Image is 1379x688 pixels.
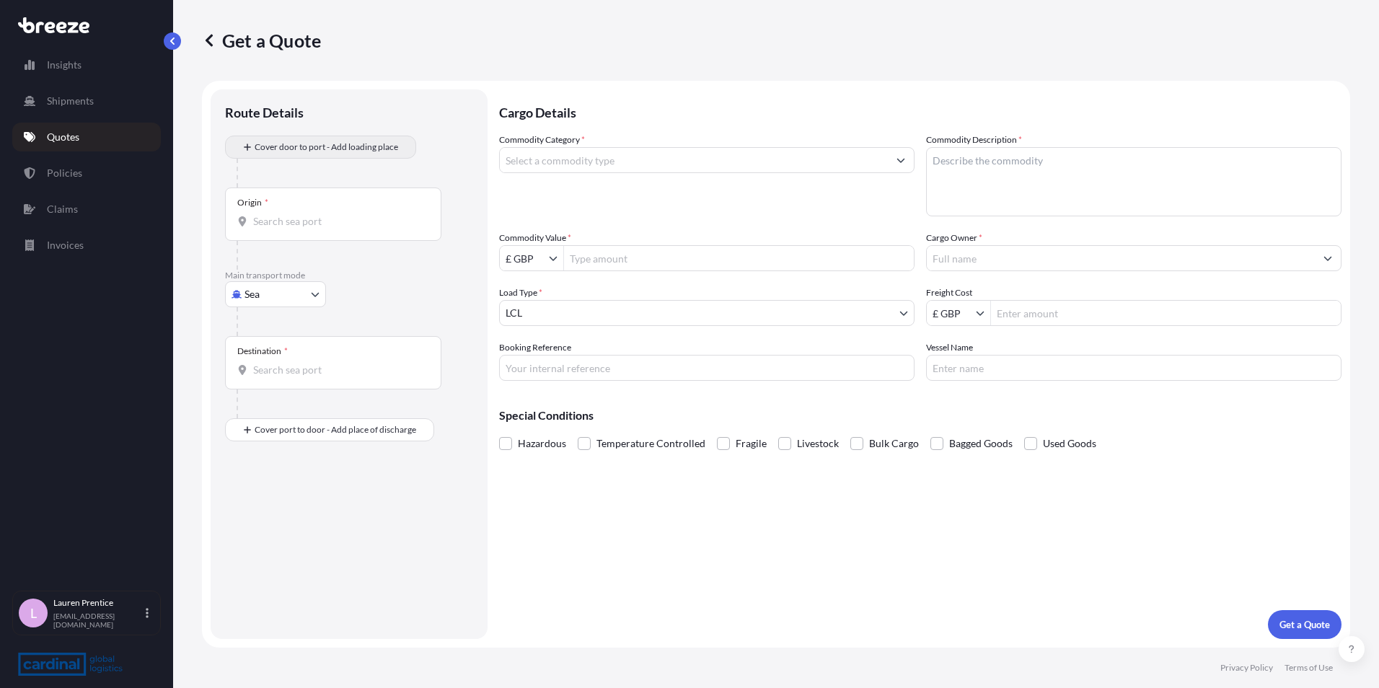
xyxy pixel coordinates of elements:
[927,245,1315,271] input: Full name
[499,355,915,381] input: Your internal reference
[926,286,972,300] label: Freight Cost
[500,147,888,173] input: Select a commodity type
[47,166,82,180] p: Policies
[225,104,304,121] p: Route Details
[927,300,976,326] input: Freight Cost
[499,231,571,245] label: Commodity Value
[499,340,571,355] label: Booking Reference
[926,355,1341,381] input: Enter name
[596,433,705,454] span: Temperature Controlled
[53,612,143,629] p: [EMAIL_ADDRESS][DOMAIN_NAME]
[225,136,416,159] button: Cover door to port - Add loading place
[949,433,1013,454] span: Bagged Goods
[499,133,585,147] label: Commodity Category
[991,300,1341,326] input: Enter amount
[1268,610,1341,639] button: Get a Quote
[1279,617,1330,632] p: Get a Quote
[1315,245,1341,271] button: Show suggestions
[888,147,914,173] button: Show suggestions
[47,130,79,144] p: Quotes
[225,418,434,441] button: Cover port to door - Add place of discharge
[225,281,326,307] button: Select transport
[736,433,767,454] span: Fragile
[797,433,839,454] span: Livestock
[926,231,982,245] label: Cargo Owner
[518,433,566,454] span: Hazardous
[1220,662,1273,674] a: Privacy Policy
[499,89,1341,133] p: Cargo Details
[549,251,563,265] button: Show suggestions
[244,287,260,301] span: Sea
[500,245,549,271] input: Commodity Value
[253,363,423,377] input: Destination
[12,195,161,224] a: Claims
[1285,662,1333,674] a: Terms of Use
[869,433,919,454] span: Bulk Cargo
[47,58,81,72] p: Insights
[976,306,990,320] button: Show suggestions
[12,159,161,188] a: Policies
[53,597,143,609] p: Lauren Prentice
[47,238,84,252] p: Invoices
[506,306,522,320] span: LCL
[12,123,161,151] a: Quotes
[202,29,321,52] p: Get a Quote
[926,340,973,355] label: Vessel Name
[225,270,473,281] p: Main transport mode
[12,87,161,115] a: Shipments
[255,423,416,437] span: Cover port to door - Add place of discharge
[499,410,1341,421] p: Special Conditions
[499,300,915,326] button: LCL
[1043,433,1096,454] span: Used Goods
[237,197,268,208] div: Origin
[926,133,1022,147] label: Commodity Description
[12,231,161,260] a: Invoices
[30,606,37,620] span: L
[253,214,423,229] input: Origin
[18,653,123,676] img: organization-logo
[499,286,542,300] span: Load Type
[12,50,161,79] a: Insights
[255,140,398,154] span: Cover door to port - Add loading place
[47,94,94,108] p: Shipments
[47,202,78,216] p: Claims
[237,345,288,357] div: Destination
[564,245,914,271] input: Type amount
